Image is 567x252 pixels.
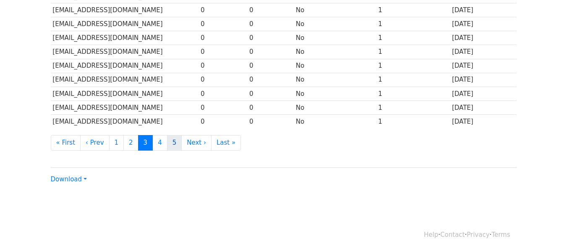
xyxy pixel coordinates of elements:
[294,3,376,17] td: No
[181,135,212,151] a: Next ›
[247,87,294,101] td: 0
[199,114,247,128] td: 0
[525,212,567,252] div: Widget de chat
[294,17,376,31] td: No
[199,73,247,87] td: 0
[51,135,81,151] a: « First
[51,175,87,183] a: Download
[376,3,450,17] td: 1
[294,45,376,59] td: No
[123,135,138,151] a: 2
[51,17,199,31] td: [EMAIL_ADDRESS][DOMAIN_NAME]
[152,135,167,151] a: 4
[167,135,182,151] a: 5
[199,45,247,59] td: 0
[199,59,247,73] td: 0
[247,73,294,87] td: 0
[294,87,376,101] td: No
[211,135,241,151] a: Last »
[294,114,376,128] td: No
[51,114,199,128] td: [EMAIL_ADDRESS][DOMAIN_NAME]
[247,31,294,45] td: 0
[51,59,199,73] td: [EMAIL_ADDRESS][DOMAIN_NAME]
[450,73,516,87] td: [DATE]
[199,87,247,101] td: 0
[376,101,450,114] td: 1
[294,59,376,73] td: No
[467,231,489,239] a: Privacy
[450,31,516,45] td: [DATE]
[109,135,124,151] a: 1
[294,73,376,87] td: No
[51,31,199,45] td: [EMAIL_ADDRESS][DOMAIN_NAME]
[450,59,516,73] td: [DATE]
[199,31,247,45] td: 0
[247,3,294,17] td: 0
[51,45,199,59] td: [EMAIL_ADDRESS][DOMAIN_NAME]
[376,59,450,73] td: 1
[450,45,516,59] td: [DATE]
[199,3,247,17] td: 0
[376,87,450,101] td: 1
[80,135,110,151] a: ‹ Prev
[424,231,438,239] a: Help
[450,87,516,101] td: [DATE]
[294,31,376,45] td: No
[450,114,516,128] td: [DATE]
[294,101,376,114] td: No
[440,231,465,239] a: Contact
[51,101,199,114] td: [EMAIL_ADDRESS][DOMAIN_NAME]
[247,59,294,73] td: 0
[525,212,567,252] iframe: Chat Widget
[376,17,450,31] td: 1
[199,101,247,114] td: 0
[51,87,199,101] td: [EMAIL_ADDRESS][DOMAIN_NAME]
[51,73,199,87] td: [EMAIL_ADDRESS][DOMAIN_NAME]
[199,17,247,31] td: 0
[247,45,294,59] td: 0
[247,101,294,114] td: 0
[138,135,153,151] a: 3
[376,31,450,45] td: 1
[450,3,516,17] td: [DATE]
[376,45,450,59] td: 1
[376,73,450,87] td: 1
[51,3,199,17] td: [EMAIL_ADDRESS][DOMAIN_NAME]
[247,17,294,31] td: 0
[491,231,510,239] a: Terms
[450,101,516,114] td: [DATE]
[247,114,294,128] td: 0
[450,17,516,31] td: [DATE]
[376,114,450,128] td: 1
